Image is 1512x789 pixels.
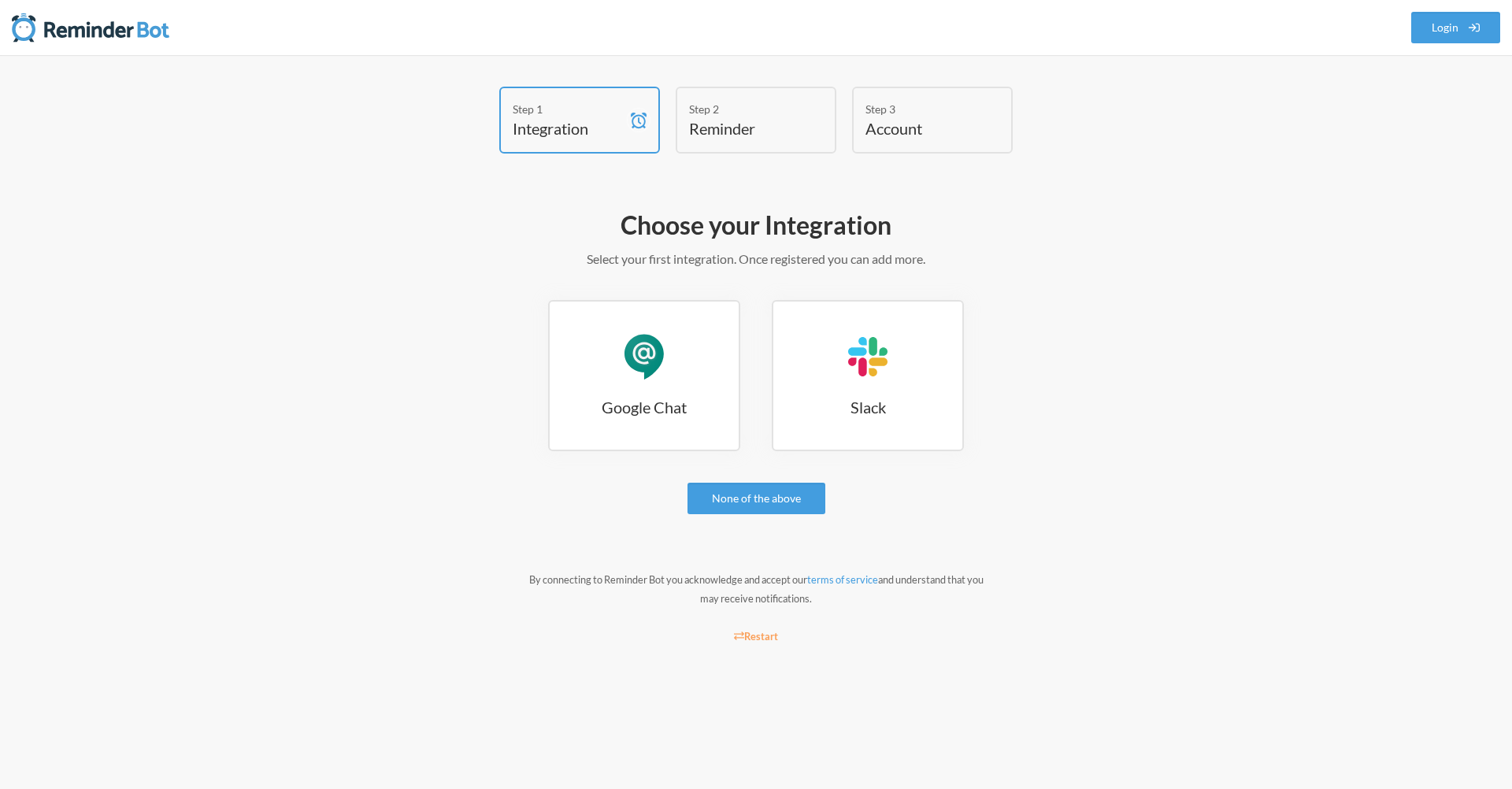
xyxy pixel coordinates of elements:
[807,573,878,586] a: terms of service
[299,250,1213,269] p: Select your first integration. Once registered you can add more.
[1411,12,1501,43] a: Login
[550,396,739,418] h3: Google Chat
[12,12,169,43] img: Reminder Bot
[773,396,962,418] h3: Slack
[513,117,623,139] h4: Integration
[687,483,825,514] a: None of the above
[865,117,976,139] h4: Account
[689,117,799,139] h4: Reminder
[299,209,1213,242] h2: Choose your Integration
[734,630,778,643] small: Restart
[689,101,799,117] div: Step 2
[529,573,984,605] small: By connecting to Reminder Bot you acknowledge and accept our and understand that you may receive ...
[865,101,976,117] div: Step 3
[513,101,623,117] div: Step 1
